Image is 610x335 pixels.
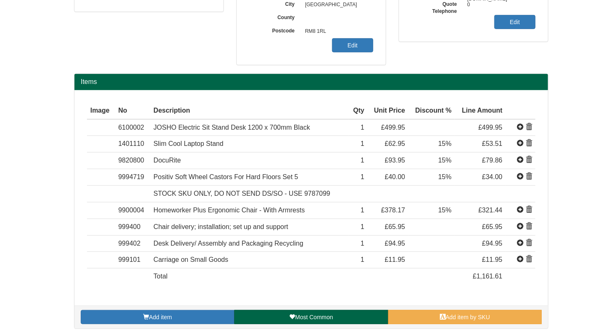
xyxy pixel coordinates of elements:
span: 1 [361,223,365,230]
span: 1 [361,256,365,263]
span: £499.95 [479,124,503,131]
span: £40.00 [385,173,405,180]
span: Homeworker Plus Ergonomic Chair - With Armrests [154,207,305,214]
td: 999400 [115,219,150,235]
span: £93.95 [385,157,405,164]
td: 1401110 [115,136,150,153]
span: £79.86 [482,157,503,164]
span: £34.00 [482,173,503,180]
h2: Items [81,78,542,86]
span: RM8 1RL [301,25,373,38]
span: 15% [438,173,451,180]
span: £321.44 [479,207,503,214]
span: £1,161.61 [473,273,502,280]
td: 999101 [115,252,150,268]
span: 15% [438,157,451,164]
th: Qty [349,103,368,119]
td: 9820800 [115,153,150,169]
label: Postcode [249,25,301,34]
td: 6100002 [115,119,150,136]
span: 1 [361,157,365,164]
th: Description [150,103,349,119]
span: £378.17 [381,207,405,214]
th: Line Amount [455,103,506,119]
span: £65.95 [482,223,503,230]
span: Chair delivery; installation; set up and support [154,223,288,230]
span: Add item by SKU [446,314,490,320]
span: Most Common [295,314,333,320]
td: 9994719 [115,169,150,186]
span: Slim Cool Laptop Stand [154,140,223,147]
span: 1 [361,240,365,247]
th: Discount % [409,103,455,119]
span: £65.95 [385,223,405,230]
td: 999402 [115,235,150,252]
span: £94.95 [385,240,405,247]
span: 15% [438,207,451,214]
span: DocuRite [154,157,181,164]
span: 15% [438,140,451,147]
th: No [115,103,150,119]
td: 9900004 [115,202,150,219]
span: JOSHO Electric Sit Stand Desk 1200 x 700mm Black [154,124,310,131]
th: Unit Price [368,103,409,119]
span: £11.95 [385,256,405,263]
label: County [249,12,301,21]
span: 1 [361,173,365,180]
a: Edit [332,38,373,52]
span: Positiv Soft Wheel Castors For Hard Floors Set 5 [154,173,298,180]
span: £94.95 [482,240,503,247]
span: Add item [149,314,172,320]
span: 1 [361,124,365,131]
span: 1 [361,140,365,147]
span: £11.95 [482,256,503,263]
span: £53.51 [482,140,503,147]
span: £62.95 [385,140,405,147]
span: Desk Delivery/ Assembly and Packaging Recycling [154,240,303,247]
span: STOCK SKU ONLY, DO NOT SEND DS/SO - USE 9787099 [154,190,330,197]
td: Total [150,268,349,285]
th: Image [87,103,115,119]
span: £499.95 [381,124,405,131]
span: Carriage on Small Goods [154,256,228,263]
a: Edit [494,15,536,29]
span: 1 [361,207,365,214]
